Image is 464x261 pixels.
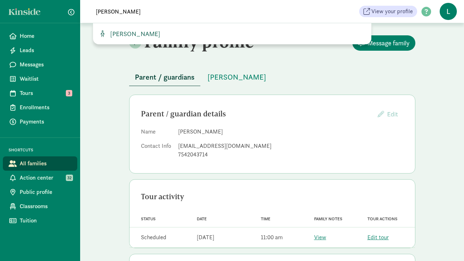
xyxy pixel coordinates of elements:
[3,115,77,129] a: Payments
[3,214,77,228] a: Tuition
[20,117,72,126] span: Payments
[3,86,77,100] a: Tours 3
[20,89,72,97] span: Tours
[129,31,271,51] h2: Family profile
[20,159,72,168] span: All families
[371,7,413,16] span: View your profile
[3,57,77,72] a: Messages
[367,234,389,241] a: Edit tour
[197,233,214,242] div: [DATE]
[141,216,156,221] span: Status
[20,174,72,182] span: Action center
[20,46,72,55] span: Leads
[367,216,397,221] span: Tour actions
[178,142,404,150] div: [EMAIL_ADDRESS][DOMAIN_NAME]
[92,4,292,19] input: Search for a family, child or location
[141,233,166,242] div: Scheduled
[428,227,464,261] iframe: Chat Widget
[178,127,404,136] dd: [PERSON_NAME]
[20,188,72,196] span: Public profile
[372,106,404,122] button: Edit
[352,35,415,51] button: Message family
[3,199,77,214] a: Classrooms
[440,3,457,20] span: L
[3,156,77,171] a: All families
[20,60,72,69] span: Messages
[66,90,72,96] span: 3
[129,73,200,81] a: Parent / guardians
[261,216,270,221] span: Time
[197,216,207,221] span: Date
[202,69,272,86] button: [PERSON_NAME]
[20,75,72,83] span: Waitlist
[202,73,272,81] a: [PERSON_NAME]
[367,38,410,48] span: Message family
[20,216,72,225] span: Tuition
[178,150,404,159] div: 7542043714
[3,100,77,115] a: Enrollments
[141,142,172,162] dt: Contact Info
[3,171,77,185] a: Action center 32
[3,29,77,43] a: Home
[20,103,72,112] span: Enrollments
[3,43,77,57] a: Leads
[141,191,404,202] div: Tour activity
[66,175,73,181] span: 32
[314,216,342,221] span: Family notes
[129,69,200,86] button: Parent / guardians
[141,127,172,139] dt: Name
[3,185,77,199] a: Public profile
[314,234,326,241] a: View
[135,71,195,83] span: Parent / guardians
[387,110,398,118] span: Edit
[359,6,417,17] a: View your profile
[261,233,283,242] div: 11:00 am
[99,29,366,39] a: [PERSON_NAME]
[20,202,72,211] span: Classrooms
[3,72,77,86] a: Waitlist
[107,30,160,38] span: [PERSON_NAME]
[207,71,266,83] span: [PERSON_NAME]
[141,108,372,120] div: Parent / guardian details
[20,32,72,40] span: Home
